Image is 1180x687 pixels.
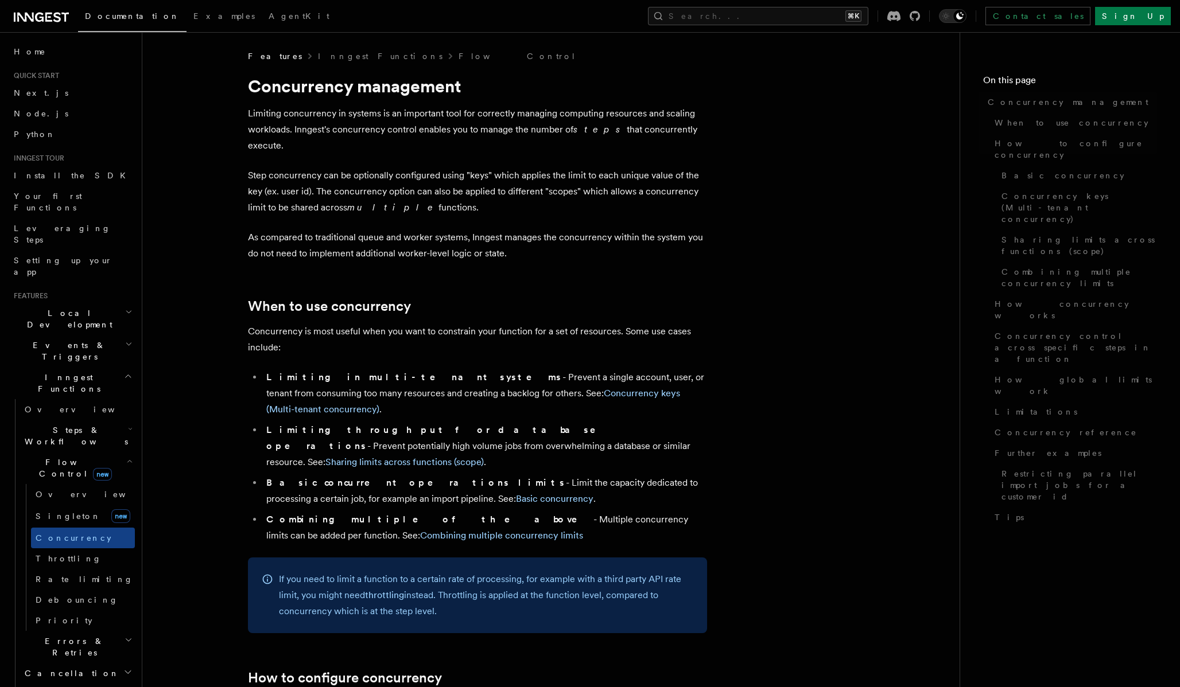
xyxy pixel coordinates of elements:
[266,514,593,525] strong: Combining multiple of the above
[1002,170,1124,181] span: Basic concurrency
[36,616,92,625] span: Priority
[990,133,1157,165] a: How to configure concurrency
[187,3,262,31] a: Examples
[36,490,154,499] span: Overview
[983,73,1157,92] h4: On this page
[990,507,1157,528] a: Tips
[995,406,1077,417] span: Limitations
[1002,468,1157,502] span: Restricting parallel import jobs for a customer id
[9,41,135,62] a: Home
[990,326,1157,369] a: Concurrency control across specific steps in a function
[990,112,1157,133] a: When to use concurrency
[997,463,1157,507] a: Restricting parallel import jobs for a customer id
[85,11,180,21] span: Documentation
[990,294,1157,326] a: How concurrency works
[648,7,868,25] button: Search...⌘K
[990,443,1157,463] a: Further examples
[20,668,119,679] span: Cancellation
[9,165,135,186] a: Install the SDK
[9,71,59,80] span: Quick start
[248,670,442,686] a: How to configure concurrency
[20,631,135,663] button: Errors & Retries
[31,590,135,610] a: Debouncing
[983,92,1157,112] a: Concurrency management
[20,484,135,631] div: Flow Controlnew
[995,427,1137,438] span: Concurrency reference
[20,635,125,658] span: Errors & Retries
[573,124,627,135] em: steps
[269,11,329,21] span: AgentKit
[985,7,1090,25] a: Contact sales
[111,509,130,523] span: new
[36,575,133,584] span: Rate limiting
[14,256,112,276] span: Setting up your app
[248,76,707,96] h1: Concurrency management
[20,424,128,447] span: Steps & Workflows
[1002,266,1157,289] span: Combining multiple concurrency limits
[262,3,336,31] a: AgentKit
[995,512,1024,523] span: Tips
[9,335,135,367] button: Events & Triggers
[20,452,135,484] button: Flow Controlnew
[31,528,135,548] a: Concurrency
[325,456,484,467] a: Sharing limits across functions (scope)
[1002,190,1157,225] span: Concurrency keys (Multi-tenant concurrency)
[995,298,1157,321] span: How concurrency works
[365,590,404,600] a: throttling
[193,11,255,21] span: Examples
[248,323,707,356] p: Concurrency is most useful when you want to constrain your function for a set of resources. Some ...
[263,475,707,507] li: - Limit the capacity dedicated to processing a certain job, for example an import pipeline. See: .
[279,571,693,619] p: If you need to limit a function to a certain rate of processing, for example with a third party A...
[9,103,135,124] a: Node.js
[14,192,82,212] span: Your first Functions
[1002,234,1157,257] span: Sharing limits across functions (scope)
[997,186,1157,229] a: Concurrency keys (Multi-tenant concurrency)
[9,218,135,250] a: Leveraging Steps
[14,46,46,57] span: Home
[248,167,707,216] p: Step concurrency can be optionally configured using "keys" which applies the limit to each unique...
[995,330,1157,365] span: Concurrency control across specific steps in a function
[78,3,187,32] a: Documentation
[36,554,102,563] span: Throttling
[9,186,135,218] a: Your first Functions
[9,339,125,362] span: Events & Triggers
[420,530,583,541] a: Combining multiple concurrency limits
[14,224,111,244] span: Leveraging Steps
[9,83,135,103] a: Next.js
[995,138,1157,161] span: How to configure concurrency
[36,595,118,604] span: Debouncing
[20,456,126,479] span: Flow Control
[36,512,101,521] span: Singleton
[9,124,135,145] a: Python
[14,171,133,180] span: Install the SDK
[845,10,861,22] kbd: ⌘K
[248,50,302,62] span: Features
[990,422,1157,443] a: Concurrency reference
[263,422,707,470] li: - Prevent potentially high volume jobs from overwhelming a database or similar resource. See: .
[995,374,1157,397] span: How global limits work
[31,505,135,528] a: Singletonnew
[31,548,135,569] a: Throttling
[25,405,143,414] span: Overview
[990,401,1157,422] a: Limitations
[988,96,1148,108] span: Concurrency management
[266,424,612,451] strong: Limiting throughput for database operations
[248,229,707,261] p: As compared to traditional queue and worker systems, Inngest manages the concurrency within the s...
[14,88,68,97] span: Next.js
[459,50,576,62] a: Flow Control
[995,447,1101,459] span: Further examples
[263,512,707,544] li: - Multiple concurrency limits can be added per function. See:
[9,367,135,399] button: Inngest Functions
[20,399,135,420] a: Overview
[9,250,135,282] a: Setting up your app
[939,9,966,23] button: Toggle dark mode
[997,229,1157,261] a: Sharing limits across functions (scope)
[248,298,411,314] a: When to use concurrency
[266,372,562,382] strong: Limiting in multi-tenant systems
[997,261,1157,294] a: Combining multiple concurrency limits
[347,202,438,213] em: multiple
[9,307,125,330] span: Local Development
[9,303,135,335] button: Local Development
[14,130,56,139] span: Python
[990,369,1157,401] a: How global limits work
